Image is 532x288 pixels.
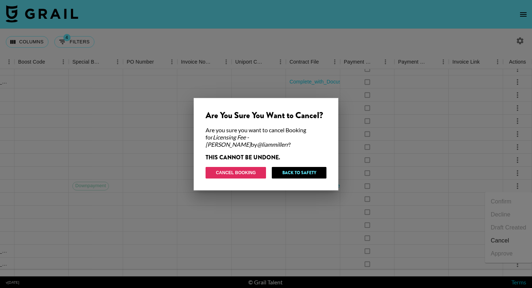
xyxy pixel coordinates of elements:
[272,167,326,179] button: Back to Safety
[206,167,266,179] button: Cancel Booking
[206,126,326,148] div: Are you sure you want to cancel Booking for by ?
[206,110,326,121] div: Are You Sure You Want to Cancel?
[206,134,251,148] em: Licensing Fee - [PERSON_NAME]
[206,154,326,161] div: THIS CANNOT BE UNDONE.
[257,141,288,148] em: @ liammillerr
